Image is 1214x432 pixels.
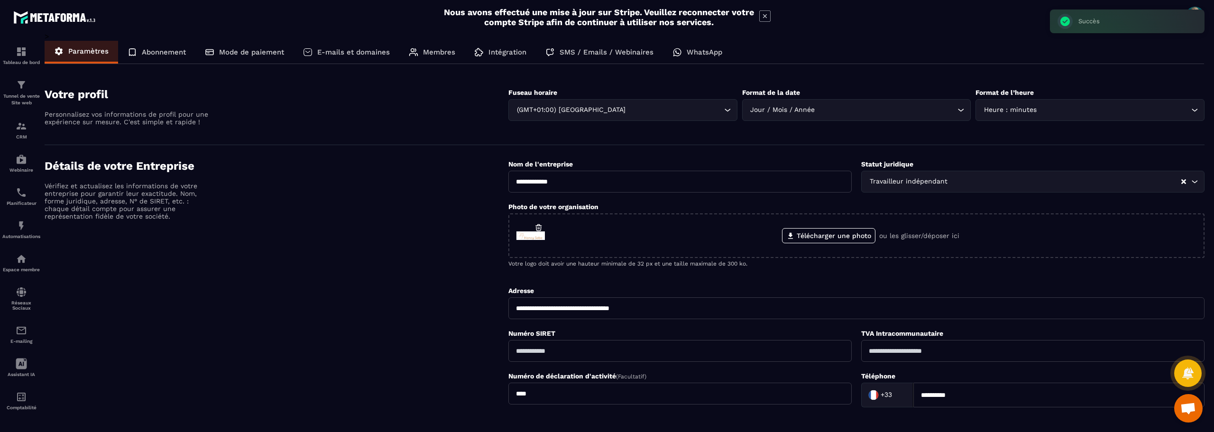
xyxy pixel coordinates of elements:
label: Téléphone [861,372,895,380]
img: accountant [16,391,27,403]
h4: Votre profil [45,88,508,101]
div: Search for option [508,99,737,121]
label: Code NAF [508,418,540,425]
p: Comptabilité [2,405,40,410]
p: Webinaire [2,167,40,173]
label: Format de la date [742,89,800,96]
label: Statut juridique [861,160,913,168]
h2: Nous avons effectué une mise à jour sur Stripe. Veuillez reconnecter votre compte Stripe afin de ... [443,7,754,27]
p: CRM [2,134,40,139]
button: Clear Selected [1181,178,1186,185]
p: E-mails et domaines [317,48,390,56]
p: Vérifiez et actualisez les informations de votre entreprise pour garantir leur exactitude. Nom, f... [45,182,211,220]
div: Search for option [861,383,913,407]
img: formation [16,79,27,91]
p: Membres [423,48,455,56]
p: Assistant IA [2,372,40,377]
a: Assistant IA [2,351,40,384]
p: Mode de paiement [219,48,284,56]
label: Numéro SIRET [508,330,555,337]
a: automationsautomationsAutomatisations [2,213,40,246]
p: WhatsApp [687,48,722,56]
span: (Facultatif) [616,373,646,380]
label: Photo de votre organisation [508,203,598,211]
a: formationformationTunnel de vente Site web [2,72,40,113]
span: Jour / Mois / Année [748,105,817,115]
div: Search for option [975,99,1205,121]
p: ou les glisser/déposer ici [879,232,959,239]
a: automationsautomationsEspace membre [2,246,40,279]
div: Search for option [742,99,971,121]
span: (GMT+01:00) [GEOGRAPHIC_DATA] [515,105,627,115]
img: formation [16,120,27,132]
input: Search for option [894,388,903,402]
p: SMS / Emails / Webinaires [560,48,653,56]
p: Tableau de bord [2,60,40,65]
input: Search for option [1039,105,1189,115]
img: automations [16,154,27,165]
label: Numéro de déclaration d'activité [508,372,646,380]
label: Nom de l'entreprise [508,160,573,168]
div: Ouvrir le chat [1174,394,1203,423]
a: automationsautomationsWebinaire [2,147,40,180]
a: social-networksocial-networkRéseaux Sociaux [2,279,40,318]
input: Search for option [949,176,1180,187]
div: Search for option [861,171,1205,193]
input: Search for option [817,105,956,115]
img: email [16,325,27,336]
label: Fuseau horaire [508,89,557,96]
img: automations [16,253,27,265]
span: +33 [881,390,892,400]
p: Espace membre [2,267,40,272]
img: social-network [16,286,27,298]
p: Votre logo doit avoir une hauteur minimale de 32 px et une taille maximale de 300 ko. [508,260,1205,267]
a: formationformationCRM [2,113,40,147]
h4: Détails de votre Entreprise [45,159,508,173]
p: Automatisations [2,234,40,239]
img: logo [13,9,99,26]
p: Planificateur [2,201,40,206]
label: Adresse [508,287,534,294]
p: Tunnel de vente Site web [2,93,40,106]
p: Personnalisez vos informations de profil pour une expérience sur mesure. C'est simple et rapide ! [45,110,211,126]
span: Travailleur indépendant [867,176,949,187]
img: Country Flag [864,386,883,404]
a: emailemailE-mailing [2,318,40,351]
p: Réseaux Sociaux [2,300,40,311]
label: Format de l’heure [975,89,1034,96]
p: E-mailing [2,339,40,344]
img: formation [16,46,27,57]
input: Search for option [627,105,722,115]
p: Intégration [488,48,526,56]
a: schedulerschedulerPlanificateur [2,180,40,213]
img: scheduler [16,187,27,198]
img: automations [16,220,27,231]
p: Abonnement [142,48,186,56]
label: TVA Intracommunautaire [861,330,943,337]
label: Télécharger une photo [782,228,875,243]
span: Heure : minutes [982,105,1039,115]
a: formationformationTableau de bord [2,39,40,72]
p: Paramètres [68,47,109,55]
a: accountantaccountantComptabilité [2,384,40,417]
